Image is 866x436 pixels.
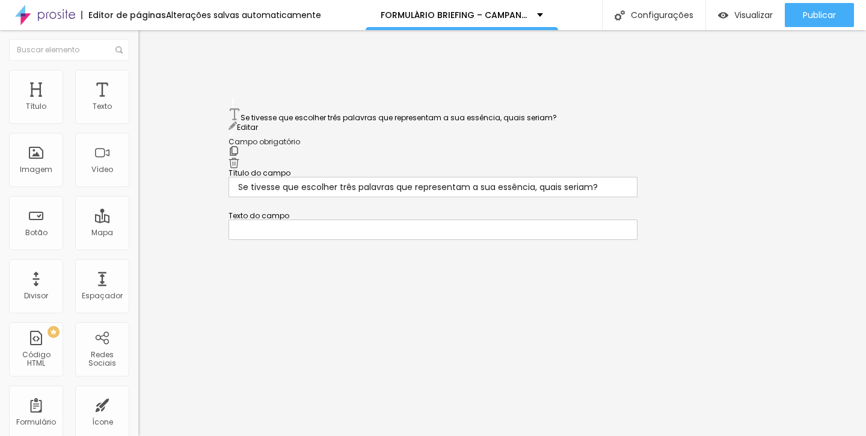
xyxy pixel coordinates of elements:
[615,10,625,20] img: Icone
[93,102,112,111] div: Texto
[734,10,773,20] span: Visualizar
[81,11,166,19] div: Editor de páginas
[9,39,129,61] input: Buscar elemento
[706,3,785,27] button: Visualizar
[381,11,528,19] p: FORMULÁRIO BRIEFING – CAMPANHA ESSÊNCIA
[92,418,113,426] div: Ícone
[26,102,46,111] div: Título
[803,10,836,20] span: Publicar
[16,418,56,426] div: Formulário
[24,292,48,300] div: Divisor
[82,292,123,300] div: Espaçador
[25,229,48,237] div: Botão
[166,11,321,19] div: Alterações salvas automaticamente
[78,351,126,368] div: Redes Sociais
[785,3,854,27] button: Publicar
[91,229,113,237] div: Mapa
[12,351,60,368] div: Código HTML
[91,165,113,174] div: Vídeo
[718,10,728,20] img: view-1.svg
[20,165,52,174] div: Imagem
[115,46,123,54] img: Icone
